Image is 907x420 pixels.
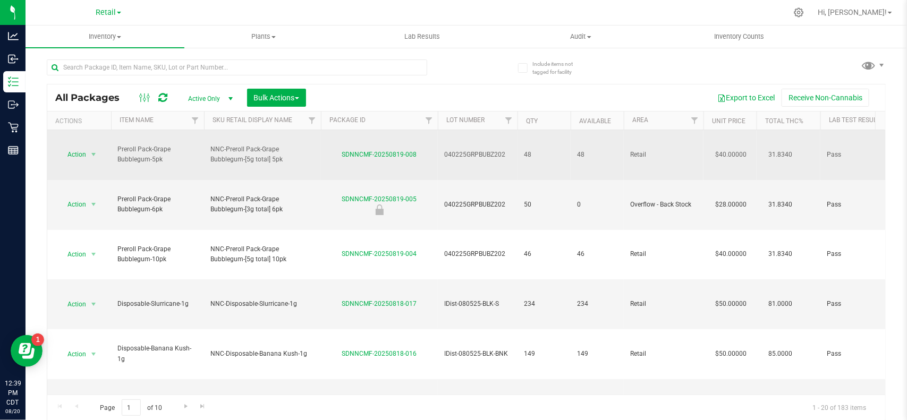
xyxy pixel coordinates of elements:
[632,116,648,124] a: Area
[87,297,100,312] span: select
[827,200,894,210] span: Pass
[710,246,752,262] span: $40.00000
[210,349,315,359] span: NNC-Disposable-Banana Kush-1g
[579,117,611,125] a: Available
[630,299,697,309] span: Retail
[827,299,894,309] span: Pass
[26,25,184,48] a: Inventory
[524,249,564,259] span: 46
[58,147,87,162] span: Action
[8,54,19,64] inline-svg: Inbound
[524,150,564,160] span: 48
[117,244,198,264] span: Preroll Pack-Grape Bubblegum-10pk
[343,25,502,48] a: Lab Results
[502,25,660,48] a: Audit
[117,194,198,215] span: Preroll Pack-Grape Bubblegum-6pk
[446,116,485,124] a: Lot Number
[710,346,752,362] span: $50.00000
[122,399,141,416] input: 1
[342,350,417,357] a: SDNNCMF-20250818-016
[827,349,894,359] span: Pass
[577,200,617,210] span: 0
[804,399,875,415] span: 1 - 20 of 183 items
[117,144,198,165] span: Preroll Pack-Grape Bubblegum-5pk
[829,116,879,124] a: Lab Test Result
[444,349,511,359] span: IDist-080525-BLK-BNK
[178,399,193,414] a: Go to the next page
[342,151,417,158] a: SDNNCMF-20250819-008
[526,117,538,125] a: Qty
[630,249,697,259] span: Retail
[8,145,19,156] inline-svg: Reports
[818,8,887,16] span: Hi, [PERSON_NAME]!
[329,116,366,124] a: Package ID
[11,335,43,367] iframe: Resource center
[87,347,100,362] span: select
[630,200,697,210] span: Overflow - Back Stock
[502,32,660,41] span: Audit
[686,112,703,130] a: Filter
[630,150,697,160] span: Retail
[58,297,87,312] span: Action
[5,407,21,415] p: 08/20
[185,32,343,41] span: Plants
[210,299,315,309] span: NNC-Disposable-Slurricane-1g
[500,112,518,130] a: Filter
[630,349,697,359] span: Retail
[91,399,171,416] span: Page of 10
[524,299,564,309] span: 234
[117,299,198,309] span: Disposable-Slurricane-1g
[87,147,100,162] span: select
[792,7,806,18] div: Manage settings
[8,122,19,133] inline-svg: Retail
[710,89,782,107] button: Export to Excel
[31,333,44,346] iframe: Resource center unread badge
[342,300,417,307] a: SDNNCMF-20250818-017
[213,116,292,124] a: SKU Retail Display Name
[763,346,798,362] span: 85.0000
[700,32,779,41] span: Inventory Counts
[342,250,417,258] a: SDNNCMF-20250819-004
[710,296,752,312] span: $50.00000
[342,195,417,203] a: SDNNCMF-20250819-005
[117,344,198,364] span: Disposable-Banana Kush-1g
[184,25,343,48] a: Plants
[26,32,184,41] span: Inventory
[763,147,798,162] span: 31.8340
[58,197,87,212] span: Action
[8,76,19,87] inline-svg: Inventory
[390,32,454,41] span: Lab Results
[254,93,299,102] span: Bulk Actions
[577,349,617,359] span: 149
[8,99,19,110] inline-svg: Outbound
[247,89,306,107] button: Bulk Actions
[55,92,130,104] span: All Packages
[827,150,894,160] span: Pass
[210,144,315,165] span: NNC-Preroll Pack-Grape Bubblegum-[5g total] 5pk
[303,112,321,130] a: Filter
[55,117,107,125] div: Actions
[87,247,100,262] span: select
[210,244,315,264] span: NNC-Preroll Pack-Grape Bubblegum-[5g total] 10pk
[763,246,798,262] span: 31.8340
[58,347,87,362] span: Action
[710,197,752,212] span: $28.00000
[8,31,19,41] inline-svg: Analytics
[765,117,803,125] a: Total THC%
[524,349,564,359] span: 149
[96,8,116,17] span: Retail
[195,399,210,414] a: Go to the last page
[577,299,617,309] span: 234
[712,117,745,125] a: Unit Price
[120,116,154,124] a: Item Name
[58,247,87,262] span: Action
[187,112,204,130] a: Filter
[763,197,798,212] span: 31.8340
[763,296,798,312] span: 81.0000
[577,249,617,259] span: 46
[319,204,439,215] div: Backstock
[710,147,752,162] span: $40.00000
[660,25,819,48] a: Inventory Counts
[210,194,315,215] span: NNC-Preroll Pack-Grape Bubblegum-[3g total] 6pk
